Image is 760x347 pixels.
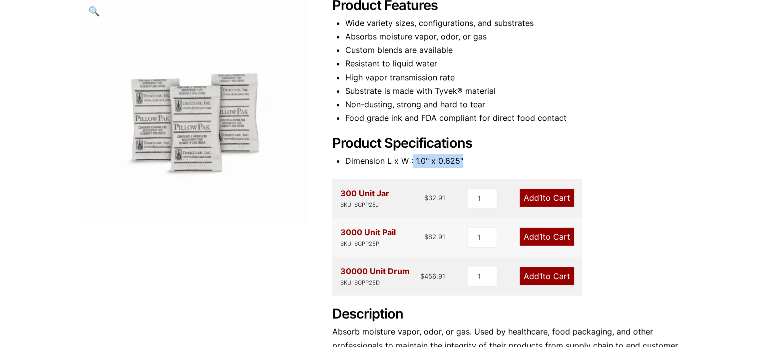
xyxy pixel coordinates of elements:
[520,228,574,246] a: Add1to Cart
[345,30,680,43] li: Absorbs moisture vapor, odor, or gas
[340,226,396,249] div: 3000 Unit Pail
[420,272,445,280] bdi: 456.91
[340,265,410,288] div: 30000 Unit Drum
[539,193,543,203] span: 1
[345,111,680,125] li: Food grade ink and FDA compliant for direct food contact
[424,194,445,202] bdi: 32.91
[340,278,410,288] div: SKU: SGPP25D
[520,189,574,207] a: Add1to Cart
[345,154,680,168] li: Dimension L x W : 1.0" x 0.625"
[424,194,428,202] span: $
[345,84,680,98] li: Substrate is made with Tyvek® material
[340,200,389,210] div: SKU: SGPP25J
[424,233,428,241] span: $
[420,272,424,280] span: $
[340,187,389,210] div: 300 Unit Jar
[424,233,445,241] bdi: 82.91
[345,43,680,57] li: Custom blends are available
[345,16,680,30] li: Wide variety sizes, configurations, and substrates
[88,5,100,16] span: 🔍
[539,271,543,281] span: 1
[345,98,680,111] li: Non-dusting, strong and hard to tear
[345,71,680,84] li: High vapor transmission rate
[520,267,574,285] a: Add1to Cart
[332,306,680,323] h2: Description
[345,57,680,70] li: Resistant to liquid water
[340,239,396,249] div: SKU: SGPP25P
[539,232,543,242] span: 1
[332,135,680,152] h2: Product Specifications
